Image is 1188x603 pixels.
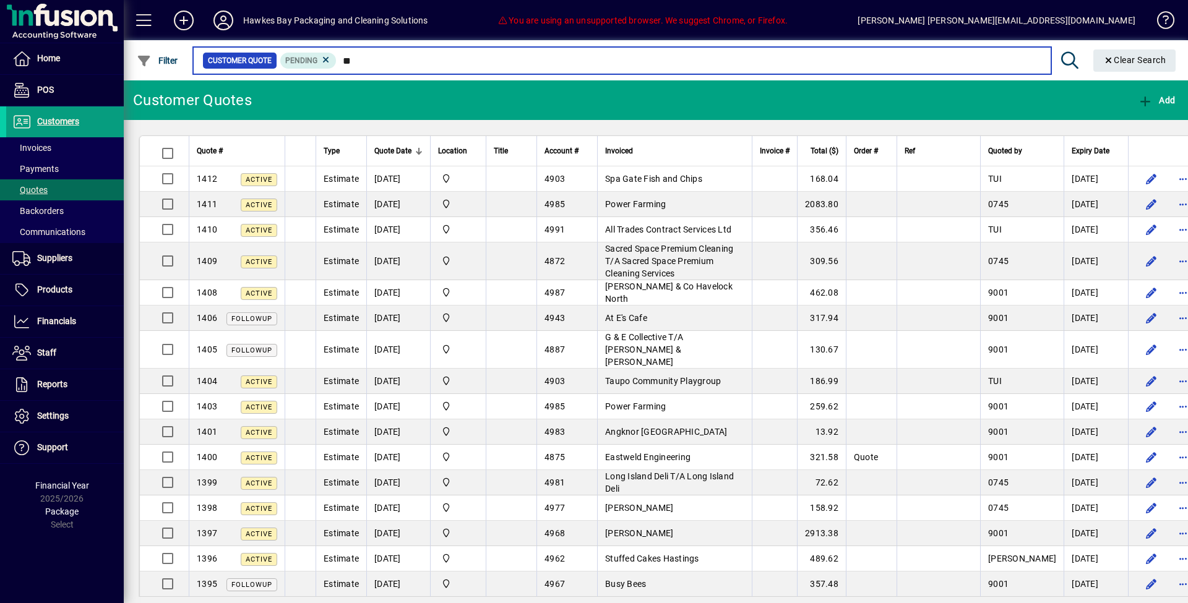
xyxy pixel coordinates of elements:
[438,343,478,356] span: Central
[246,429,272,437] span: Active
[797,445,846,470] td: 321.58
[988,579,1009,589] span: 9001
[324,144,340,158] span: Type
[858,11,1135,30] div: [PERSON_NAME] [PERSON_NAME][EMAIL_ADDRESS][DOMAIN_NAME]
[438,254,478,268] span: Central
[605,199,666,209] span: Power Farming
[285,56,317,65] span: Pending
[197,174,217,184] span: 1412
[324,427,359,437] span: Estimate
[197,313,217,323] span: 1406
[197,401,217,411] span: 1403
[37,116,79,126] span: Customers
[374,144,411,158] span: Quote Date
[1141,340,1161,359] button: Edit
[324,256,359,266] span: Estimate
[797,546,846,571] td: 489.62
[797,571,846,597] td: 357.48
[324,579,359,589] span: Estimate
[605,554,699,563] span: Stuffed Cakes Hastings
[1064,521,1128,546] td: [DATE]
[197,225,217,234] span: 1410
[544,144,590,158] div: Account #
[438,577,478,591] span: Central
[231,581,272,589] span: FOLLOWUP
[1141,549,1161,568] button: Edit
[544,199,565,209] span: 4985
[324,199,359,209] span: Estimate
[605,503,673,513] span: [PERSON_NAME]
[324,503,359,513] span: Estimate
[6,432,124,463] a: Support
[45,507,79,516] span: Package
[988,376,1002,386] span: TUI
[605,471,734,494] span: Long Island Deli T/A Long Island Deli
[988,174,1002,184] span: TUI
[797,166,846,192] td: 168.04
[246,201,272,209] span: Active
[494,144,529,158] div: Title
[1148,2,1173,43] a: Knowledge Base
[605,376,721,386] span: Taupo Community Playgroup
[197,256,217,266] span: 1409
[544,554,565,563] span: 4962
[544,528,565,538] span: 4968
[1141,396,1161,416] button: Edit
[133,90,252,110] div: Customer Quotes
[1141,574,1161,594] button: Edit
[197,528,217,538] span: 1397
[197,199,217,209] span: 1411
[988,554,1056,563] span: [PERSON_NAME]
[988,144,1056,158] div: Quoted by
[231,346,272,354] span: FOLLOWUP
[366,495,430,521] td: [DATE]
[544,313,565,323] span: 4943
[1141,523,1161,543] button: Edit
[37,379,67,389] span: Reports
[37,411,69,421] span: Settings
[197,288,217,297] span: 1408
[6,75,124,106] a: POS
[374,144,423,158] div: Quote Date
[988,288,1009,297] span: 9001
[1064,280,1128,306] td: [DATE]
[164,9,204,32] button: Add
[1135,89,1178,111] button: Add
[854,144,889,158] div: Order #
[324,288,359,297] span: Estimate
[605,528,673,538] span: [PERSON_NAME]
[1093,49,1176,72] button: Clear
[366,217,430,242] td: [DATE]
[6,221,124,242] a: Communications
[366,394,430,419] td: [DATE]
[544,427,565,437] span: 4983
[246,479,272,487] span: Active
[324,477,359,487] span: Estimate
[544,503,565,513] span: 4977
[438,144,467,158] span: Location
[246,555,272,563] span: Active
[246,176,272,184] span: Active
[797,495,846,521] td: 158.92
[246,378,272,386] span: Active
[366,571,430,597] td: [DATE]
[197,554,217,563] span: 1396
[246,258,272,266] span: Active
[197,144,277,158] div: Quote #
[246,505,272,513] span: Active
[37,316,76,326] span: Financials
[197,452,217,462] span: 1400
[544,225,565,234] span: 4991
[12,185,48,195] span: Quotes
[1064,546,1128,571] td: [DATE]
[1064,166,1128,192] td: [DATE]
[1064,571,1128,597] td: [DATE]
[324,528,359,538] span: Estimate
[246,289,272,297] span: Active
[35,481,89,490] span: Financial Year
[6,275,124,306] a: Products
[797,242,846,280] td: 309.56
[197,503,217,513] span: 1398
[988,503,1009,513] span: 0745
[605,144,633,158] span: Invoiced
